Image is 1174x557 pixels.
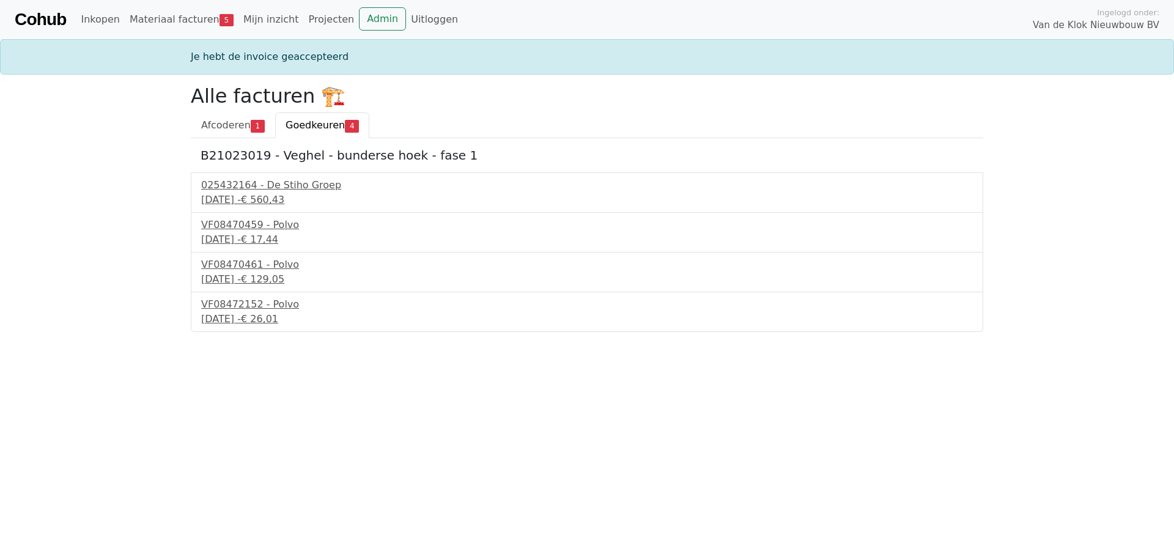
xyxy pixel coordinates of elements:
a: Goedkeuren4 [275,113,369,138]
a: Materiaal facturen5 [125,7,238,32]
a: 025432164 - De Stiho Groep[DATE] -€ 560,43 [201,178,973,207]
a: Cohub [15,5,66,34]
h5: B21023019 - Veghel - bunderse hoek - fase 1 [201,148,973,163]
a: Afcoderen1 [191,113,275,138]
a: Inkopen [76,7,124,32]
div: VF08470461 - Polvo [201,257,973,272]
div: VF08472152 - Polvo [201,297,973,312]
span: 1 [251,120,265,132]
span: € 129,05 [241,273,284,285]
div: 025432164 - De Stiho Groep [201,178,973,193]
h2: Alle facturen 🏗️ [191,84,983,108]
div: Je hebt de invoice geaccepteerd [183,50,991,64]
span: € 26,01 [241,313,278,325]
span: Afcoderen [201,119,251,131]
span: Goedkeuren [286,119,345,131]
span: Ingelogd onder: [1097,7,1159,18]
a: VF08470459 - Polvo[DATE] -€ 17,44 [201,218,973,247]
div: [DATE] - [201,193,973,207]
a: VF08472152 - Polvo[DATE] -€ 26,01 [201,297,973,326]
span: Van de Klok Nieuwbouw BV [1033,18,1159,32]
a: Uitloggen [406,7,463,32]
a: Projecten [303,7,359,32]
div: [DATE] - [201,272,973,287]
div: [DATE] - [201,312,973,326]
span: € 17,44 [241,234,278,245]
span: € 560,43 [241,194,284,205]
span: 4 [345,120,359,132]
div: [DATE] - [201,232,973,247]
div: VF08470459 - Polvo [201,218,973,232]
a: Mijn inzicht [238,7,304,32]
a: Admin [359,7,406,31]
a: VF08470461 - Polvo[DATE] -€ 129,05 [201,257,973,287]
span: 5 [220,14,234,26]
